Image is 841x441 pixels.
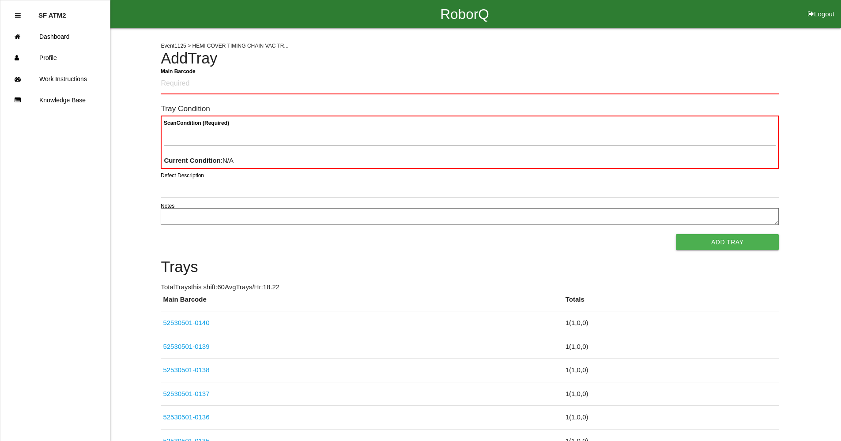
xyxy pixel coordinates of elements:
[161,282,779,292] p: Total Trays this shift: 60 Avg Trays /Hr: 18.22
[161,172,204,179] label: Defect Description
[563,382,779,406] td: 1 ( 1 , 0 , 0 )
[38,5,66,19] p: SF ATM2
[563,311,779,335] td: 1 ( 1 , 0 , 0 )
[0,26,110,47] a: Dashboard
[0,47,110,68] a: Profile
[163,390,209,397] a: 52530501-0137
[161,43,288,49] span: Event 1125 > HEMI COVER TIMING CHAIN VAC TR...
[0,68,110,90] a: Work Instructions
[161,295,563,311] th: Main Barcode
[163,343,209,350] a: 52530501-0139
[161,259,779,276] h4: Trays
[15,5,21,26] div: Close
[164,120,229,126] b: Scan Condition (Required)
[563,406,779,430] td: 1 ( 1 , 0 , 0 )
[163,366,209,374] a: 52530501-0138
[563,335,779,359] td: 1 ( 1 , 0 , 0 )
[161,68,196,74] b: Main Barcode
[161,50,779,67] h4: Add Tray
[161,202,174,210] label: Notes
[676,234,779,250] button: Add Tray
[563,295,779,311] th: Totals
[0,90,110,111] a: Knowledge Base
[563,359,779,382] td: 1 ( 1 , 0 , 0 )
[163,413,209,421] a: 52530501-0136
[164,157,220,164] b: Current Condition
[161,105,779,113] h6: Tray Condition
[161,74,779,94] input: Required
[164,157,234,164] span: : N/A
[163,319,209,326] a: 52530501-0140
